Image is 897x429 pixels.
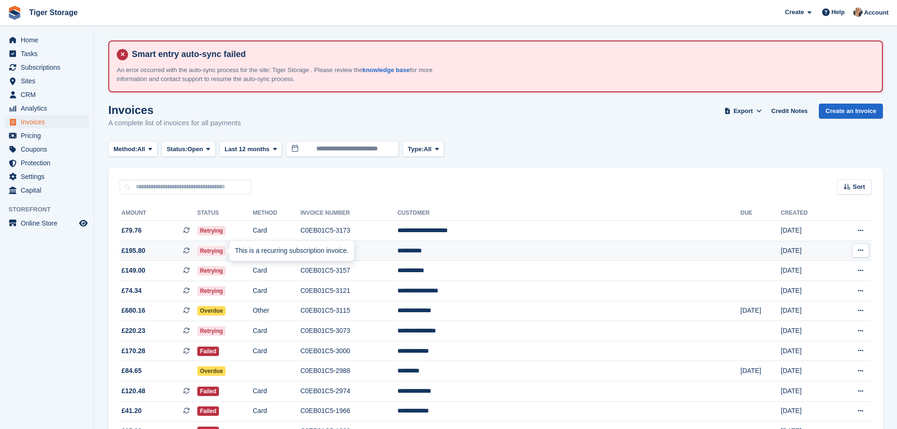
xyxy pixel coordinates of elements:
[781,281,833,301] td: [DATE]
[121,286,142,296] span: £74.34
[781,381,833,401] td: [DATE]
[5,129,89,142] a: menu
[781,261,833,281] td: [DATE]
[300,281,397,301] td: C0EB01C5-3121
[162,141,216,157] button: Status: Open
[120,206,197,221] th: Amount
[785,8,804,17] span: Create
[300,221,397,241] td: C0EB01C5-3173
[21,61,77,74] span: Subscriptions
[21,74,77,88] span: Sites
[197,226,226,235] span: Retrying
[741,206,781,221] th: Due
[5,156,89,170] a: menu
[5,61,89,74] a: menu
[832,8,845,17] span: Help
[781,221,833,241] td: [DATE]
[5,47,89,60] a: menu
[253,281,300,301] td: Card
[21,102,77,115] span: Analytics
[121,406,142,416] span: £41.20
[781,206,833,221] th: Created
[21,184,77,197] span: Capital
[253,381,300,401] td: Card
[300,261,397,281] td: C0EB01C5-3157
[300,361,397,381] td: C0EB01C5-2988
[300,401,397,421] td: C0EB01C5-1966
[197,326,226,336] span: Retrying
[229,241,354,261] div: This is a recurring subscription invoice.
[121,266,145,275] span: £149.00
[121,326,145,336] span: £220.23
[741,361,781,381] td: [DATE]
[167,145,187,154] span: Status:
[781,301,833,321] td: [DATE]
[781,361,833,381] td: [DATE]
[121,226,142,235] span: £79.76
[21,217,77,230] span: Online Store
[128,49,874,60] h4: Smart entry auto-sync failed
[113,145,137,154] span: Method:
[197,406,219,416] span: Failed
[864,8,889,17] span: Account
[397,206,741,221] th: Customer
[121,246,145,256] span: £195.80
[197,266,226,275] span: Retrying
[781,401,833,421] td: [DATE]
[253,321,300,341] td: Card
[117,65,446,84] p: An error occurred with the auto-sync process for the site: Tiger Storage . Please review the for ...
[225,145,269,154] span: Last 12 months
[300,321,397,341] td: C0EB01C5-3073
[424,145,432,154] span: All
[219,141,282,157] button: Last 12 months
[5,102,89,115] a: menu
[734,106,753,116] span: Export
[121,366,142,376] span: £84.65
[121,386,145,396] span: £120.48
[25,5,81,20] a: Tiger Storage
[197,206,253,221] th: Status
[853,8,863,17] img: Becky Martin
[21,47,77,60] span: Tasks
[253,261,300,281] td: Card
[21,129,77,142] span: Pricing
[781,341,833,361] td: [DATE]
[5,217,89,230] a: menu
[197,306,226,316] span: Overdue
[5,115,89,129] a: menu
[187,145,203,154] span: Open
[121,306,145,316] span: £680.16
[21,156,77,170] span: Protection
[197,387,219,396] span: Failed
[300,206,397,221] th: Invoice Number
[21,143,77,156] span: Coupons
[363,66,410,73] a: knowledge base
[8,205,94,214] span: Storefront
[8,6,22,20] img: stora-icon-8386f47178a22dfd0bd8f6a31ec36ba5ce8667c1dd55bd0f319d3a0aa187defe.svg
[137,145,145,154] span: All
[5,33,89,47] a: menu
[5,88,89,101] a: menu
[781,241,833,261] td: [DATE]
[408,145,424,154] span: Type:
[768,104,811,119] a: Credit Notes
[722,104,764,119] button: Export
[781,321,833,341] td: [DATE]
[819,104,883,119] a: Create an Invoice
[253,221,300,241] td: Card
[253,301,300,321] td: Other
[253,341,300,361] td: Card
[403,141,444,157] button: Type: All
[21,33,77,47] span: Home
[197,286,226,296] span: Retrying
[197,347,219,356] span: Failed
[5,170,89,183] a: menu
[21,115,77,129] span: Invoices
[121,346,145,356] span: £170.28
[108,104,241,116] h1: Invoices
[253,401,300,421] td: Card
[5,74,89,88] a: menu
[5,184,89,197] a: menu
[300,301,397,321] td: C0EB01C5-3115
[108,118,241,129] p: A complete list of invoices for all payments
